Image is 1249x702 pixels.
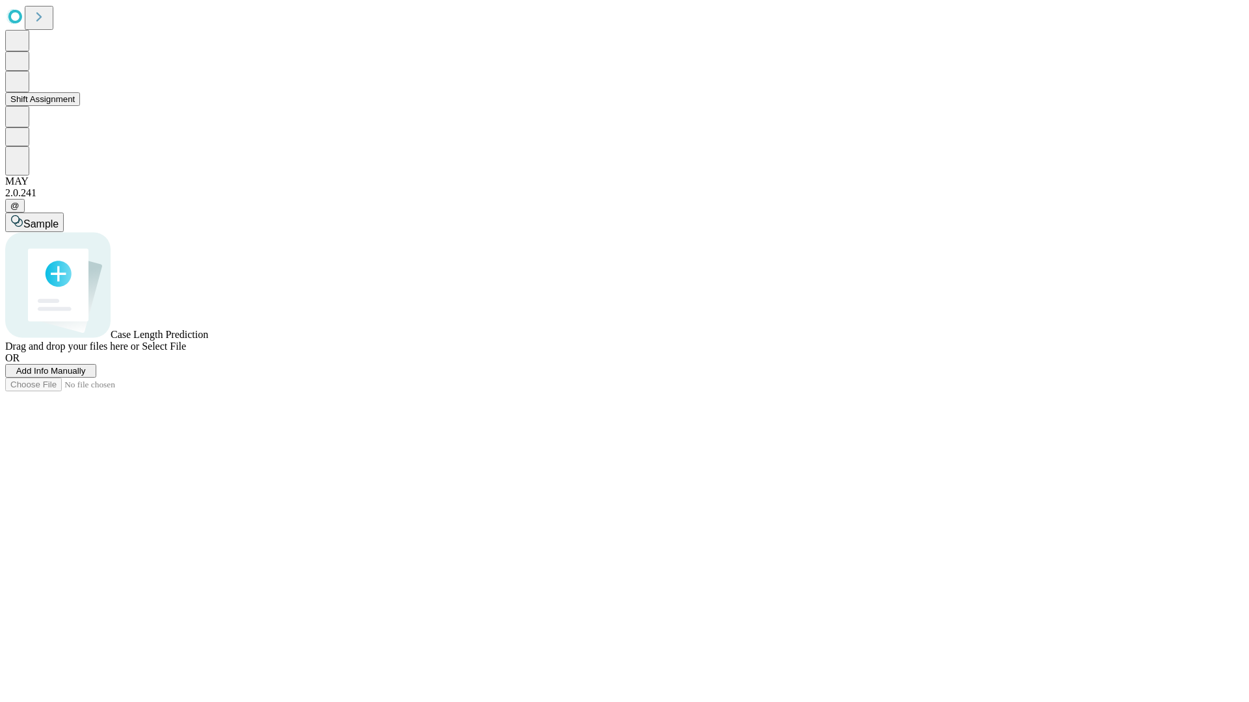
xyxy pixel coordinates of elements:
[16,366,86,376] span: Add Info Manually
[23,218,59,229] span: Sample
[5,187,1244,199] div: 2.0.241
[10,201,20,211] span: @
[5,199,25,213] button: @
[5,175,1244,187] div: MAY
[5,352,20,363] span: OR
[5,364,96,378] button: Add Info Manually
[5,92,80,106] button: Shift Assignment
[142,341,186,352] span: Select File
[5,213,64,232] button: Sample
[111,329,208,340] span: Case Length Prediction
[5,341,139,352] span: Drag and drop your files here or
